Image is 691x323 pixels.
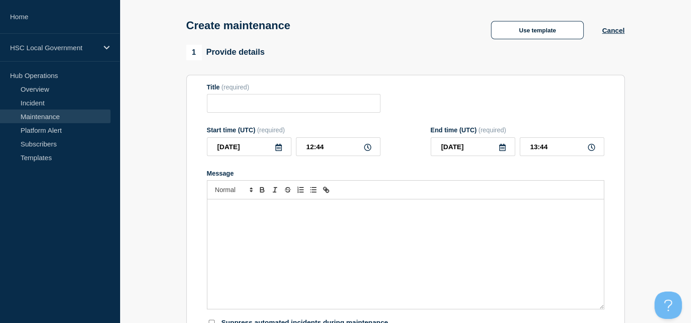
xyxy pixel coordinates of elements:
input: HH:MM [296,137,380,156]
span: 1 [186,45,202,60]
input: Title [207,94,380,113]
iframe: Help Scout Beacon - Open [654,292,682,319]
div: Message [207,199,604,309]
button: Toggle bulleted list [307,184,320,195]
span: (required) [478,126,506,134]
div: Title [207,83,380,91]
button: Cancel [602,26,624,34]
button: Toggle strikethrough text [281,184,294,195]
span: (required) [222,83,249,91]
button: Toggle italic text [269,184,281,195]
input: YYYY-MM-DD [431,137,515,156]
input: HH:MM [520,137,604,156]
button: Toggle link [320,184,332,195]
button: Toggle ordered list [294,184,307,195]
div: End time (UTC) [431,126,604,134]
div: Message [207,170,604,177]
div: Provide details [186,45,265,60]
button: Toggle bold text [256,184,269,195]
p: HSC Local Government [10,44,98,52]
input: YYYY-MM-DD [207,137,291,156]
h1: Create maintenance [186,19,290,32]
div: Start time (UTC) [207,126,380,134]
span: (required) [257,126,285,134]
button: Use template [491,21,584,39]
span: Font size [211,184,256,195]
